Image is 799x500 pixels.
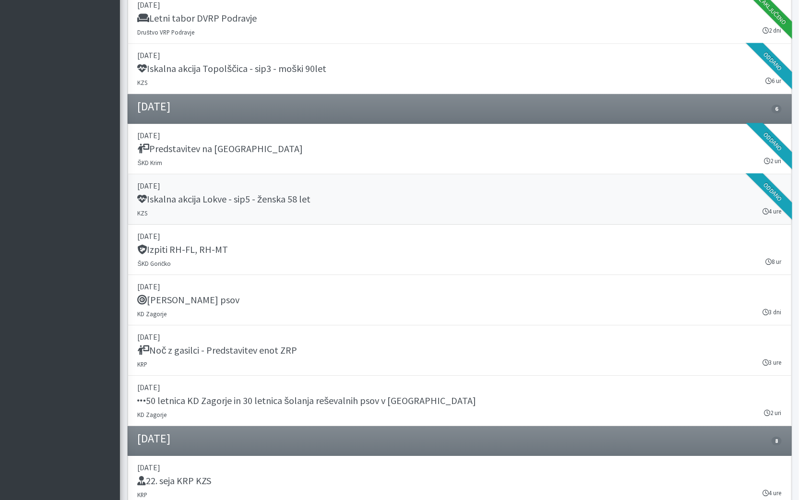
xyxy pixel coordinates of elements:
[772,437,781,445] span: 8
[138,260,171,267] small: ŠKD Goričko
[138,360,148,368] small: KRP
[128,376,792,426] a: [DATE] 50 letnica KD Zagorje in 30 letnica šolanja reševalnih psov v [GEOGRAPHIC_DATA] KD Zagorje...
[138,462,782,473] p: [DATE]
[138,411,167,418] small: KD Zagorje
[138,395,477,406] h5: 50 letnica KD Zagorje in 30 letnica šolanja reševalnih psov v [GEOGRAPHIC_DATA]
[138,180,782,191] p: [DATE]
[128,275,792,325] a: [DATE] [PERSON_NAME] psov KD Zagorje 3 dni
[128,325,792,376] a: [DATE] Noč z gasilci - Predstavitev enot ZRP KRP 3 ure
[138,310,167,318] small: KD Zagorje
[128,225,792,275] a: [DATE] Izpiti RH-FL, RH-MT ŠKD Goričko 8 ur
[138,381,782,393] p: [DATE]
[138,63,327,74] h5: Iskalna akcija Topolščica - sip3 - moški 90let
[764,408,782,417] small: 2 uri
[138,143,303,155] h5: Predstavitev na [GEOGRAPHIC_DATA]
[138,244,228,255] h5: Izpiti RH-FL, RH-MT
[138,28,194,36] small: Društvo VRP Podravje
[138,130,782,141] p: [DATE]
[138,281,782,292] p: [DATE]
[772,105,781,113] span: 6
[128,124,792,174] a: [DATE] Predstavitev na [GEOGRAPHIC_DATA] ŠKD Krim 2 uri Oddano
[138,432,171,446] h4: [DATE]
[138,79,148,86] small: KZS
[138,193,311,205] h5: Iskalna akcija Lokve - sip5 - ženska 58 let
[138,100,171,114] h4: [DATE]
[138,491,148,499] small: KRP
[138,159,163,167] small: ŠKD Krim
[138,12,257,24] h5: Letni tabor DVRP Podravje
[138,331,782,343] p: [DATE]
[763,358,782,367] small: 3 ure
[138,209,148,217] small: KZS
[138,294,240,306] h5: [PERSON_NAME] psov
[128,44,792,94] a: [DATE] Iskalna akcija Topolščica - sip3 - moški 90let KZS 6 ur Oddano
[138,49,782,61] p: [DATE]
[128,174,792,225] a: [DATE] Iskalna akcija Lokve - sip5 - ženska 58 let KZS 4 ure Oddano
[766,257,782,266] small: 8 ur
[138,230,782,242] p: [DATE]
[763,488,782,498] small: 4 ure
[763,308,782,317] small: 3 dni
[138,475,212,487] h5: 22. seja KRP KZS
[138,345,298,356] h5: Noč z gasilci - Predstavitev enot ZRP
